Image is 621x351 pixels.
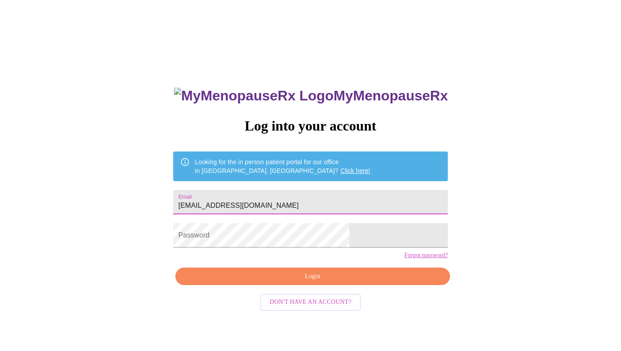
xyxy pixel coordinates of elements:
[174,88,333,104] img: MyMenopauseRx Logo
[260,294,361,311] button: Don't have an account?
[174,88,448,104] h3: MyMenopauseRx
[270,297,352,308] span: Don't have an account?
[258,298,363,305] a: Don't have an account?
[173,118,448,134] h3: Log into your account
[404,252,448,259] a: Forgot password?
[341,167,370,174] a: Click here!
[175,268,450,286] button: Login
[185,271,440,282] span: Login
[195,154,370,179] div: Looking for the in person patient portal for our office in [GEOGRAPHIC_DATA], [GEOGRAPHIC_DATA]?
